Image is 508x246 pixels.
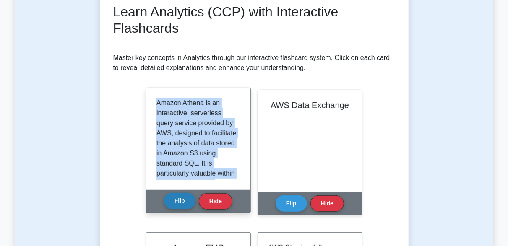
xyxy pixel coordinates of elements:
[164,193,195,209] button: Flip
[113,53,395,73] p: Master key concepts in Analytics through our interactive flashcard system. Click on each card to ...
[113,4,395,36] h2: Learn Analytics (CCP) with Interactive Flashcards
[310,195,344,212] button: Hide
[156,98,237,239] p: Amazon Athena is an interactive, serverless query service provided by AWS, designed to facilitate...
[276,195,307,212] button: Flip
[268,100,352,110] h2: AWS Data Exchange
[199,193,232,210] button: Hide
